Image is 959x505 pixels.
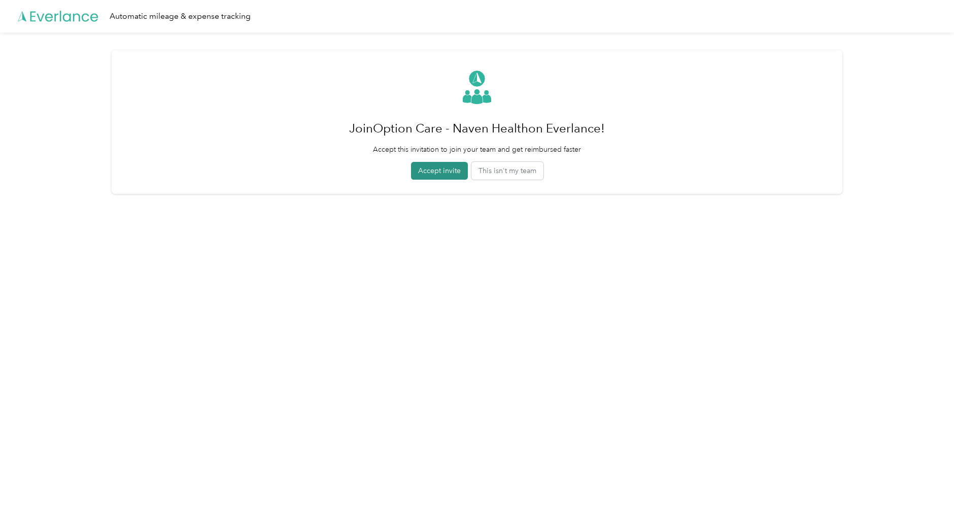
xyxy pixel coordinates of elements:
[411,162,468,180] button: Accept invite
[349,116,605,141] h1: Join Option Care - Naven Health on Everlance!
[471,162,543,180] button: This isn't my team
[110,10,251,23] div: Automatic mileage & expense tracking
[902,448,959,505] iframe: Everlance-gr Chat Button Frame
[349,144,605,155] p: Accept this invitation to join your team and get reimbursed faster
